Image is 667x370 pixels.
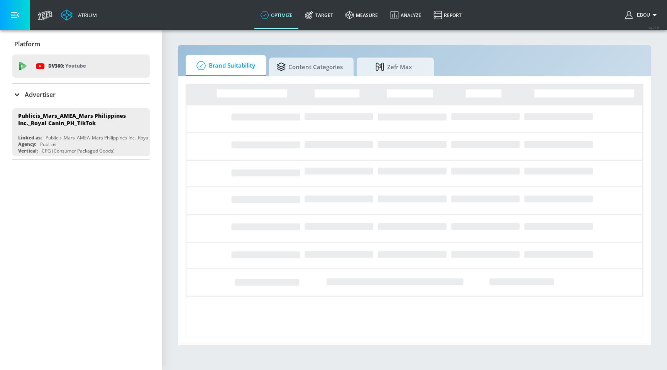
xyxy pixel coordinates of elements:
[339,1,384,29] a: measure
[193,56,255,75] span: Brand Suitability
[12,33,150,55] div: Platform
[625,10,659,20] button: Ebou
[634,12,650,18] span: login as: ebou.njie@zefr.com
[25,90,56,99] p: Advertiser
[48,62,86,70] p: DV360:
[40,141,56,148] div: Publicis
[46,134,187,141] div: Publicis_Mars_AMEA_Mars Philippines Inc._Royal Canin_PH_TikTok
[12,54,150,78] div: DV360: Youtube
[18,112,137,127] div: Publicis_Mars_AMEA_Mars Philippines Inc._Royal Canin_PH_TikTok
[12,108,150,156] div: Publicis_Mars_AMEA_Mars Philippines Inc._Royal Canin_PH_TikTokLinked as:Publicis_Mars_AMEA_Mars P...
[61,9,97,21] a: Atrium
[427,1,468,29] a: Report
[254,1,299,29] a: optimize
[18,148,38,154] div: Vertical:
[65,62,86,70] p: Youtube
[42,148,115,154] div: CPG (Consumer Packaged Goods)
[299,1,339,29] a: Target
[75,12,97,19] div: Atrium
[14,40,40,48] p: Platform
[277,58,343,76] span: Content Categories
[18,141,36,148] div: Agency:
[364,58,423,76] span: Zefr Max
[18,134,42,141] div: Linked as:
[12,84,150,105] div: Advertiser
[648,25,659,30] span: v 4.28.0
[384,1,427,29] a: Analyze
